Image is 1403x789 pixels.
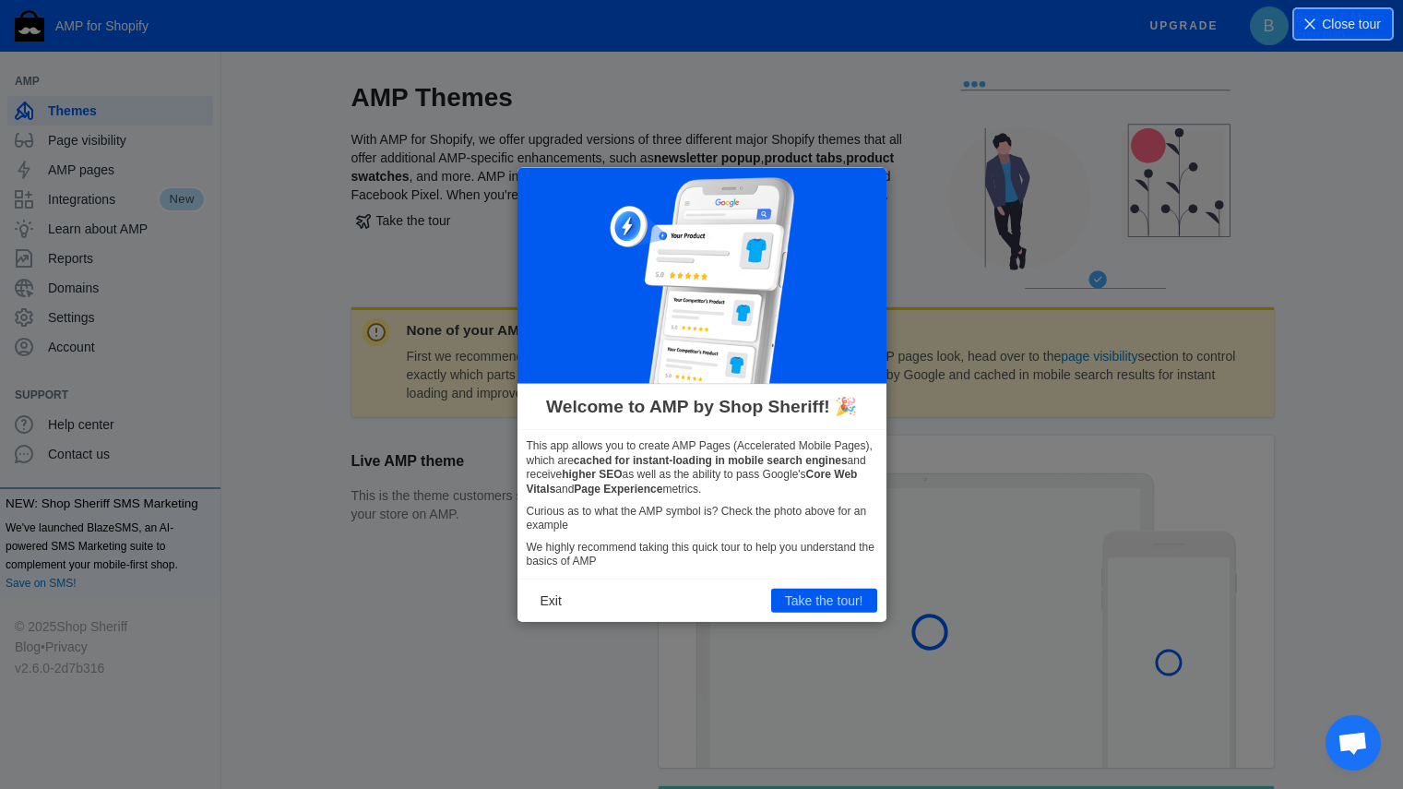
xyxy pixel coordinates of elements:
[610,176,794,384] img: phone-google_300x337.png
[527,504,877,532] p: Curious as to what the AMP symbol is? Check the photo above for an example
[574,454,848,467] b: cached for instant-loading in mobile search engines
[527,589,576,613] button: Exit
[562,468,622,481] b: higher SEO
[527,468,858,496] b: Core Web Vitals
[574,483,662,496] b: Page Experience
[546,394,857,420] span: Welcome to AMP by Shop Sheriff! 🎉
[1326,715,1381,771] div: Open chat
[1322,15,1381,33] span: Close tour
[527,540,877,568] p: We highly recommend taking this quick tour to help you understand the basics of AMP
[771,589,877,613] button: Take the tour!
[527,439,877,496] p: This app allows you to create AMP Pages (Accelerated Mobile Pages), which are and receive as well...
